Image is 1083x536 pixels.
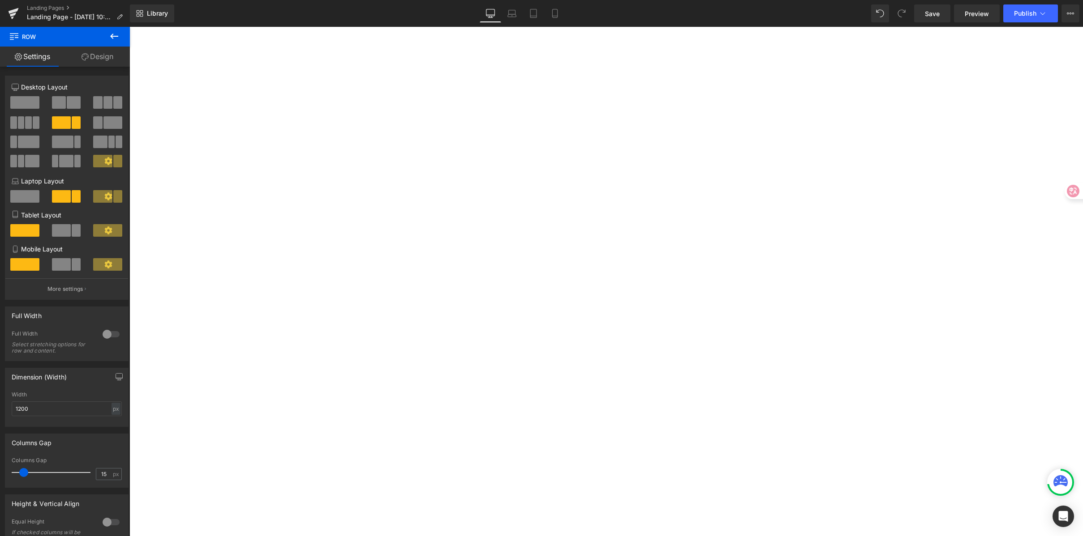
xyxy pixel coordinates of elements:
div: px [112,403,120,415]
p: More settings [47,285,83,293]
p: Mobile Layout [12,244,122,254]
div: Dimension (Width) [12,368,67,381]
p: Laptop Layout [12,176,122,186]
button: More [1062,4,1079,22]
span: px [113,471,120,477]
p: Desktop Layout [12,82,122,92]
a: Mobile [544,4,566,22]
input: auto [12,401,122,416]
div: Full Width [12,330,94,340]
span: Preview [965,9,989,18]
span: Library [147,9,168,17]
a: Tablet [523,4,544,22]
span: Landing Page - [DATE] 10:48:18 [27,13,113,21]
div: Equal Height [12,518,94,527]
div: Columns Gap [12,457,122,464]
div: Select stretching options for row and content. [12,341,92,354]
div: Height & Vertical Align [12,495,79,507]
div: Width [12,391,122,398]
div: Full Width [12,307,42,319]
a: Design [65,47,130,67]
div: Columns Gap [12,434,52,447]
a: New Library [130,4,174,22]
div: Open Intercom Messenger [1053,506,1074,527]
a: Laptop [501,4,523,22]
button: Publish [1003,4,1058,22]
p: Tablet Layout [12,210,122,220]
a: Preview [954,4,1000,22]
a: Landing Pages [27,4,130,12]
span: Save [925,9,940,18]
button: Undo [871,4,889,22]
a: Desktop [480,4,501,22]
button: Redo [893,4,911,22]
span: Publish [1014,10,1036,17]
span: Row [9,27,99,47]
button: More settings [5,278,128,299]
